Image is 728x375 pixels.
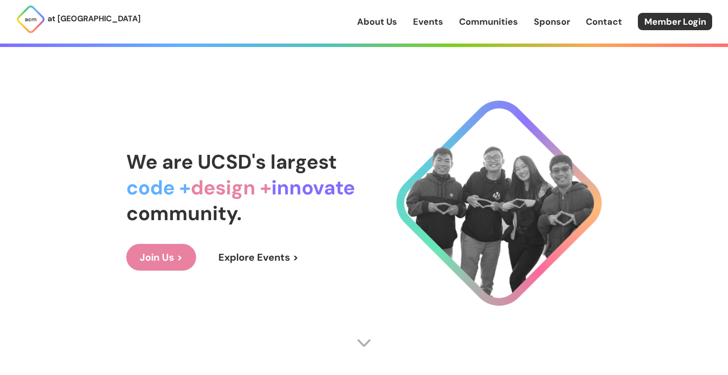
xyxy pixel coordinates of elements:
a: About Us [357,15,397,28]
span: code + [126,175,191,200]
a: Contact [586,15,622,28]
span: community. [126,200,242,226]
img: Cool Logo [396,100,602,306]
a: Events [413,15,443,28]
a: Sponsor [534,15,570,28]
img: ACM Logo [16,4,46,34]
span: We are UCSD's largest [126,149,337,175]
img: Scroll Arrow [357,335,371,350]
a: at [GEOGRAPHIC_DATA] [16,4,141,34]
p: at [GEOGRAPHIC_DATA] [48,12,141,25]
a: Communities [459,15,518,28]
a: Member Login [638,13,712,30]
a: Explore Events > [205,244,312,271]
span: design + [191,175,271,200]
span: innovate [271,175,355,200]
a: Join Us > [126,244,196,271]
